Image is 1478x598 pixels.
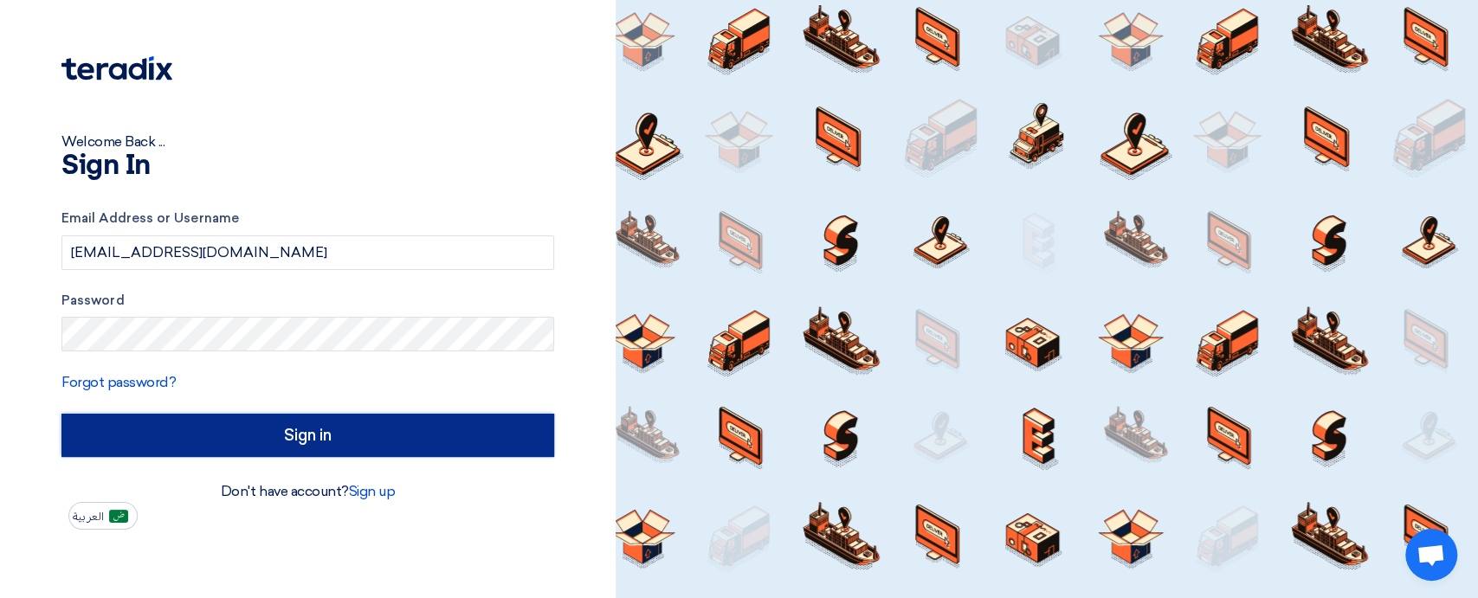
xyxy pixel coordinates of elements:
[61,132,554,152] div: Welcome Back ...
[61,291,554,311] label: Password
[61,152,554,180] h1: Sign In
[61,481,554,502] div: Don't have account?
[61,209,554,228] label: Email Address or Username
[1405,529,1457,581] div: Open chat
[73,511,104,523] span: العربية
[61,374,176,390] a: Forgot password?
[68,502,138,530] button: العربية
[61,235,554,270] input: Enter your business email or username
[61,56,172,80] img: Teradix logo
[61,414,554,457] input: Sign in
[349,483,396,499] a: Sign up
[109,510,128,523] img: ar-AR.png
